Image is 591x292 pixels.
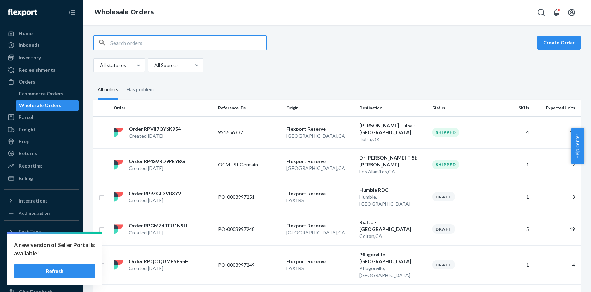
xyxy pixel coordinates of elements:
[129,222,187,229] p: Order RPGMZ4TFU1N9H
[14,264,95,278] button: Refresh
[89,2,159,23] ol: breadcrumbs
[432,160,459,169] div: Shipped
[498,116,532,148] td: 4
[129,132,181,139] p: Created [DATE]
[19,30,33,37] div: Home
[4,112,79,123] a: Parcel
[215,100,284,116] th: Reference IDs
[110,36,266,50] input: Search orders
[19,162,42,169] div: Reporting
[114,192,123,202] img: flexport logo
[19,42,40,49] div: Inbounds
[218,194,274,200] p: PO-0003997251
[532,245,581,284] td: 4
[4,251,79,262] a: Settings
[286,165,354,172] p: [GEOGRAPHIC_DATA] , CA
[218,261,274,268] p: PO-0003997249
[98,80,118,100] div: All orders
[537,36,581,50] button: Create Order
[129,197,181,204] p: Created [DATE]
[432,224,455,234] div: Draft
[532,100,581,116] th: Expected Units
[498,181,532,213] td: 1
[498,100,532,116] th: SKUs
[532,181,581,213] td: 3
[284,100,357,116] th: Origin
[65,6,79,19] button: Close Navigation
[286,126,354,132] p: Flexport Reserve
[218,129,274,136] p: 921656337
[532,116,581,148] td: 15
[286,158,354,165] p: Flexport Reserve
[357,100,430,116] th: Destination
[4,76,79,87] a: Orders
[94,8,154,16] a: Wholesale Orders
[19,67,55,74] div: Replenishments
[4,160,79,171] a: Reporting
[359,251,427,265] p: Pflugerville [GEOGRAPHIC_DATA]
[114,128,123,137] img: flexport logo
[16,88,79,99] a: Ecommerce Orders
[4,173,79,184] a: Billing
[154,62,154,69] input: All Sources
[19,197,48,204] div: Integrations
[571,128,584,164] button: Help Center
[359,219,427,233] p: Rialto - [GEOGRAPHIC_DATA]
[129,265,189,272] p: Created [DATE]
[286,222,354,229] p: Flexport Reserve
[359,265,427,279] p: Pflugerville , [GEOGRAPHIC_DATA]
[129,258,189,265] p: Order RPQOQUMEYES5H
[359,233,427,240] p: Colton , CA
[114,260,123,270] img: flexport logo
[4,65,79,76] a: Replenishments
[4,124,79,135] a: Freight
[4,240,79,248] a: Add Fast Tag
[532,148,581,181] td: 2
[359,187,427,194] p: Humble RDC
[4,275,79,286] a: Help Center
[218,226,274,233] p: PO-0003997248
[114,160,123,170] img: flexport logo
[19,175,33,182] div: Billing
[359,194,427,207] p: Humble , [GEOGRAPHIC_DATA]
[432,128,459,137] div: Shipped
[359,168,427,175] p: Los Alamitos , CA
[565,6,579,19] button: Open account menu
[4,52,79,63] a: Inventory
[359,154,427,168] p: Dr [PERSON_NAME] T St [PERSON_NAME]
[286,229,354,236] p: [GEOGRAPHIC_DATA] , CA
[4,195,79,206] button: Integrations
[534,6,548,19] button: Open Search Box
[129,165,185,172] p: Created [DATE]
[286,258,354,265] p: Flexport Reserve
[19,54,41,61] div: Inventory
[129,190,181,197] p: Order RP9ZGII3VB3YV
[14,241,95,257] p: A new version of Seller Portal is available!
[4,40,79,51] a: Inbounds
[286,190,354,197] p: Flexport Reserve
[4,28,79,39] a: Home
[111,100,215,116] th: Order
[549,6,563,19] button: Open notifications
[129,158,185,165] p: Order RP4SVRD9PEYBG
[19,228,41,235] div: Fast Tags
[127,80,154,98] div: Has problem
[4,136,79,147] a: Prep
[498,245,532,284] td: 1
[4,148,79,159] a: Returns
[359,122,427,136] p: [PERSON_NAME] Tulsa - [GEOGRAPHIC_DATA]
[8,9,37,16] img: Flexport logo
[129,126,181,132] p: Order RPVII7QY6K954
[19,78,35,85] div: Orders
[4,209,79,217] a: Add Integration
[4,226,79,237] button: Fast Tags
[498,213,532,245] td: 5
[19,126,36,133] div: Freight
[114,224,123,234] img: flexport logo
[16,100,79,111] a: Wholesale Orders
[19,102,61,109] div: Wholesale Orders
[286,265,354,272] p: LAX1RS
[359,136,427,143] p: Tulsa , OK
[129,229,187,236] p: Created [DATE]
[99,62,100,69] input: All statuses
